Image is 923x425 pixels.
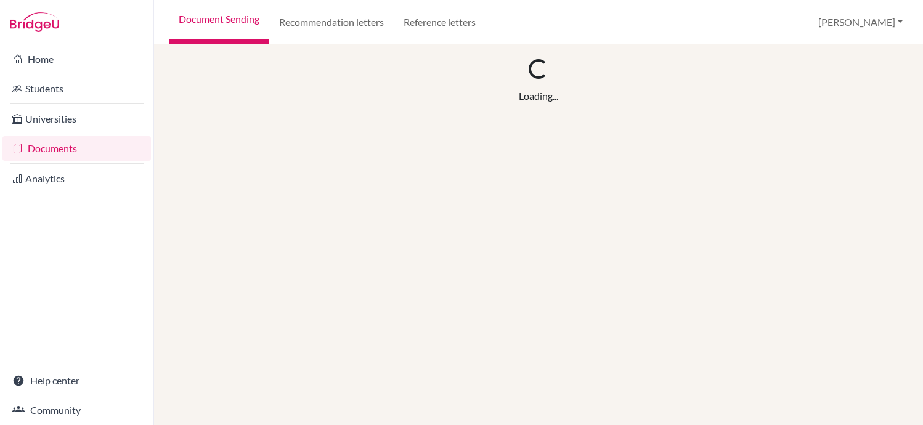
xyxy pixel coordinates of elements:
[2,166,151,191] a: Analytics
[2,107,151,131] a: Universities
[2,136,151,161] a: Documents
[2,47,151,71] a: Home
[2,76,151,101] a: Students
[10,12,59,32] img: Bridge-U
[519,89,558,103] div: Loading...
[2,398,151,423] a: Community
[2,368,151,393] a: Help center
[813,10,908,34] button: [PERSON_NAME]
